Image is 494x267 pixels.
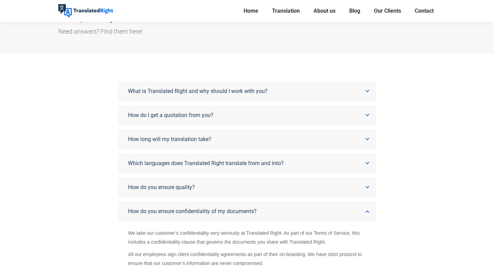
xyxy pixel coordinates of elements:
a: How do I get a quotation from you? [118,105,376,126]
span: How long will my translation take? [128,136,211,142]
a: How long will my translation take? [118,129,376,150]
span: How do I get a quotation from you? [128,112,213,118]
a: How do you ensure quality? [118,177,376,198]
span: What is Translated Right and why should I work with you? [128,88,268,94]
span: Need answers? Find them here! [58,28,142,35]
a: Blog [347,6,362,16]
a: About us [311,6,338,16]
span: Our Clients [374,8,401,14]
span: Which languages does Translated Right translate from and into? [128,160,284,166]
a: Contact [413,6,436,16]
span: Home [244,8,258,14]
a: What is Translated Right and why should I work with you? [118,81,376,102]
span: How do you ensure confidentiality of my documents? [128,208,257,214]
span: How do you ensure quality? [128,184,195,190]
img: Translated Right [58,4,113,18]
span: About us [314,8,336,14]
span: Blog [349,8,360,14]
span: Contact [415,8,434,14]
a: Home [242,6,260,16]
a: Which languages does Translated Right translate from and into? [118,153,376,174]
a: Our Clients [372,6,403,16]
a: How do you ensure confidentiality of my documents? [118,201,376,222]
span: Translation [272,8,300,14]
a: Translation [270,6,302,16]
